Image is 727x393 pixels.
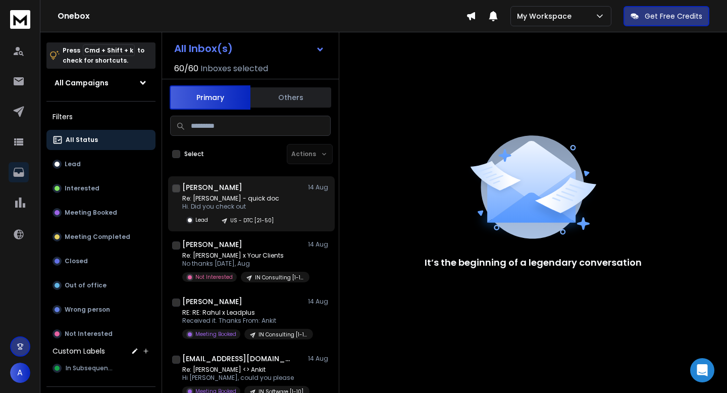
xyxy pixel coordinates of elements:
[10,363,30,383] button: A
[182,374,303,382] p: Hi [PERSON_NAME], could you please
[46,251,155,271] button: Closed
[65,184,99,192] p: Interested
[63,45,144,66] p: Press to check for shortcuts.
[170,85,250,110] button: Primary
[10,10,30,29] img: logo
[65,233,130,241] p: Meeting Completed
[53,346,105,356] h3: Custom Labels
[195,273,233,281] p: Not Interested
[65,281,107,289] p: Out of office
[174,43,233,54] h1: All Inbox(s)
[182,366,303,374] p: Re: [PERSON_NAME] <> Ankit
[182,194,280,203] p: Re: [PERSON_NAME] - quick doc
[46,130,155,150] button: All Status
[308,355,331,363] p: 14 Aug
[174,63,198,75] span: 60 / 60
[200,63,268,75] h3: Inboxes selected
[195,330,236,338] p: Meeting Booked
[46,203,155,223] button: Meeting Booked
[65,209,117,217] p: Meeting Booked
[182,260,303,268] p: No thanks [DATE], Aug
[182,317,303,325] p: Received it. Thanks From: Ankit
[46,110,155,124] h3: Filters
[184,150,204,158] label: Select
[182,182,242,192] h1: [PERSON_NAME]
[195,216,208,224] p: Lead
[65,257,88,265] p: Closed
[46,275,155,296] button: Out of office
[46,154,155,174] button: Lead
[66,364,115,372] span: In Subsequence
[690,358,714,382] div: Open Intercom Messenger
[166,38,333,59] button: All Inbox(s)
[250,86,331,109] button: Others
[182,354,293,364] h1: [EMAIL_ADDRESS][DOMAIN_NAME]
[65,306,110,314] p: Wrong person
[182,297,242,307] h1: [PERSON_NAME]
[66,136,98,144] p: All Status
[46,300,155,320] button: Wrong person
[624,6,709,26] button: Get Free Credits
[308,183,331,191] p: 14 Aug
[308,240,331,249] p: 14 Aug
[182,309,303,317] p: RE: RE: Rahul x Leadplus
[230,217,274,224] p: US - DTC [21-50]
[58,10,466,22] h1: Onebox
[46,324,155,344] button: Not Interested
[46,178,155,199] button: Interested
[258,331,307,338] p: IN Consulting [1-1000] VP-Head
[46,227,155,247] button: Meeting Completed
[308,298,331,306] p: 14 Aug
[425,256,642,270] p: It’s the beginning of a legendary conversation
[182,203,280,211] p: Hi. Did you check out
[65,330,113,338] p: Not Interested
[182,252,303,260] p: Re: [PERSON_NAME] x Your Clients
[645,11,702,21] p: Get Free Credits
[182,239,242,250] h1: [PERSON_NAME]
[83,44,135,56] span: Cmd + Shift + k
[55,78,109,88] h1: All Campaigns
[517,11,576,21] p: My Workspace
[255,274,303,281] p: IN Consulting [1-1000] VP-Head
[46,73,155,93] button: All Campaigns
[46,358,155,378] button: In Subsequence
[65,160,81,168] p: Lead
